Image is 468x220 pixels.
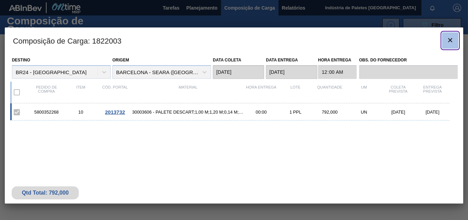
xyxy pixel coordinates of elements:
[132,109,244,115] span: 30003606 - PALETE DESCART;1,00 M;1,20 M;0,14 M;.;MA
[347,85,381,100] div: UM
[29,85,64,100] div: Pedido de compra
[12,58,30,62] label: Destino
[105,109,125,115] span: 2013732
[312,85,347,100] div: Quantidade
[318,55,357,65] label: Hora Entrega
[266,65,317,79] input: dd/mm/yyyy
[213,58,241,62] label: Data coleta
[98,109,132,115] div: Ir para o Pedido
[347,109,381,115] div: UN
[213,65,264,79] input: dd/mm/yyyy
[98,85,132,100] div: Cód. Portal
[415,85,449,100] div: Entrega Prevista
[64,85,98,100] div: Item
[278,85,312,100] div: Lote
[17,190,74,196] div: Qtd Total: 792,000
[381,109,415,115] div: [DATE]
[359,55,458,65] label: Obs. do Fornecedor
[266,58,298,62] label: Data entrega
[415,109,449,115] div: [DATE]
[381,85,415,100] div: Coleta Prevista
[244,109,278,115] div: 00:00
[5,27,464,54] h3: Composição de Carga : 1822003
[312,109,347,115] div: 792,000
[244,85,278,100] div: Hora Entrega
[132,85,244,100] div: Material
[112,58,129,62] label: Origem
[278,109,312,115] div: 1 PPL
[64,109,98,115] div: 10
[29,109,64,115] div: 5800352268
